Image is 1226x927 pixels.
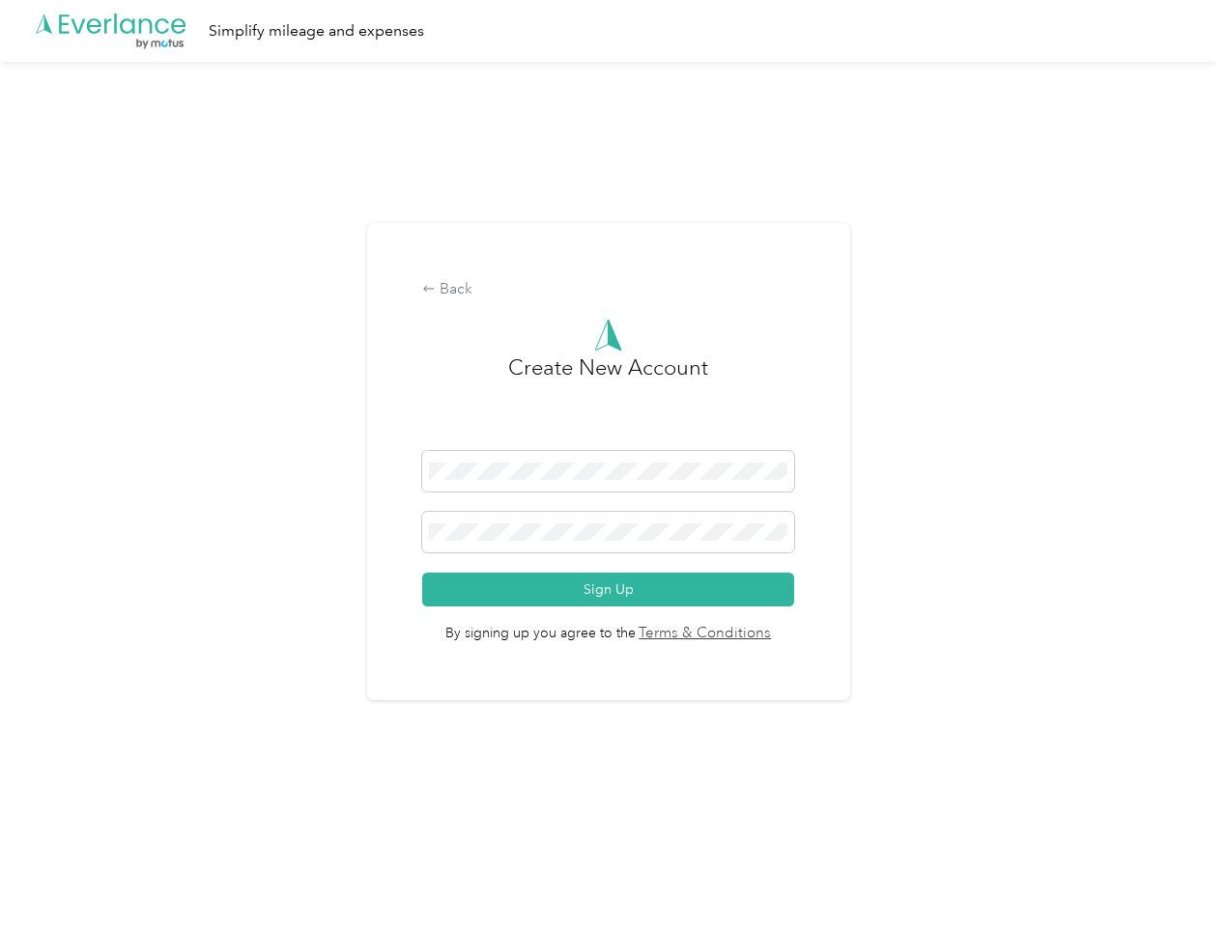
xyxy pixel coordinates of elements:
[508,351,708,451] h3: Create New Account
[422,573,794,606] button: Sign Up
[422,606,794,645] span: By signing up you agree to the
[636,623,772,645] a: Terms & Conditions
[209,19,424,43] div: Simplify mileage and expenses
[422,278,794,301] div: Back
